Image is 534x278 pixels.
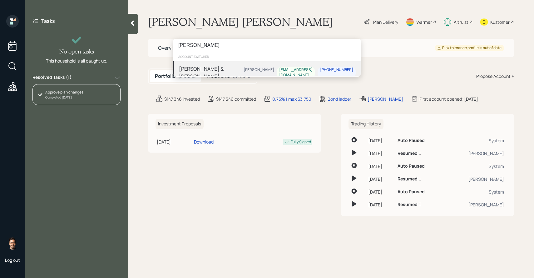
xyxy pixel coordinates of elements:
input: Type a command or search… [173,39,361,52]
div: [EMAIL_ADDRESS][DOMAIN_NAME] [279,68,313,78]
div: [PHONE_NUMBER] [320,68,353,73]
div: account switcher [173,52,361,61]
div: [PERSON_NAME] & [PERSON_NAME] [179,65,241,80]
div: [PERSON_NAME] [244,68,274,73]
